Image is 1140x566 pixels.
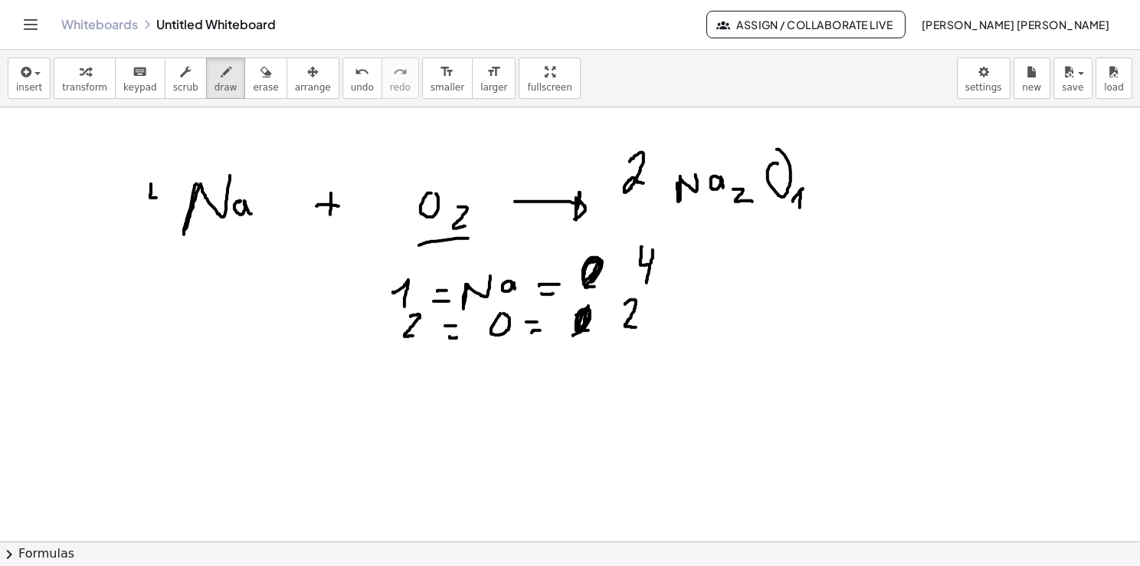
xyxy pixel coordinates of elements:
span: keypad [123,82,157,93]
button: arrange [287,58,339,99]
button: settings [957,58,1011,99]
button: save [1053,58,1092,99]
button: Toggle navigation [18,12,43,37]
button: undoundo [342,58,382,99]
span: load [1104,82,1124,93]
span: [PERSON_NAME] [PERSON_NAME] [921,18,1109,31]
span: scrub [173,82,198,93]
button: scrub [165,58,207,99]
span: insert [16,82,42,93]
button: [PERSON_NAME] [PERSON_NAME] [909,11,1122,38]
button: new [1014,58,1050,99]
span: undo [351,82,374,93]
span: save [1062,82,1083,93]
span: transform [62,82,107,93]
span: smaller [431,82,464,93]
span: Assign / Collaborate Live [719,18,893,31]
button: redoredo [382,58,419,99]
span: larger [480,82,507,93]
i: keyboard [133,63,147,81]
span: settings [965,82,1002,93]
i: redo [393,63,408,81]
span: fullscreen [527,82,572,93]
button: format_sizelarger [472,58,516,99]
span: arrange [295,82,331,93]
i: undo [355,63,369,81]
span: redo [390,82,411,93]
span: erase [253,82,278,93]
button: erase [244,58,287,99]
a: Whiteboards [61,17,138,32]
button: fullscreen [519,58,580,99]
button: Assign / Collaborate Live [706,11,906,38]
i: format_size [486,63,501,81]
button: format_sizesmaller [422,58,473,99]
button: transform [54,58,116,99]
i: format_size [440,63,454,81]
span: draw [215,82,237,93]
button: draw [206,58,246,99]
button: insert [8,58,51,99]
span: new [1022,82,1041,93]
button: keyboardkeypad [115,58,165,99]
button: load [1096,58,1132,99]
